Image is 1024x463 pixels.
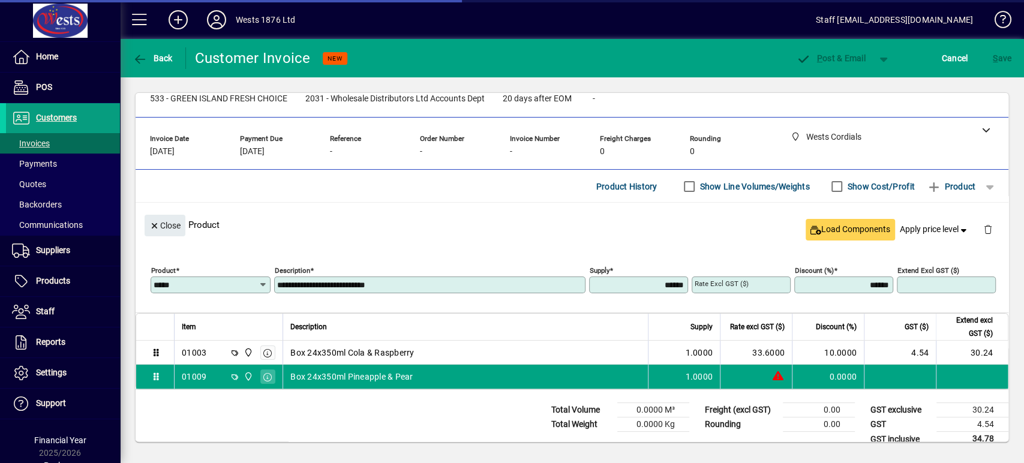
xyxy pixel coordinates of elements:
span: 0 [600,147,605,157]
span: Cancel [942,49,968,68]
div: Wests 1876 Ltd [236,10,295,29]
a: Staff [6,297,120,327]
span: Customers [36,113,77,122]
a: Knowledge Base [985,2,1009,41]
span: Rate excl GST ($) [730,320,785,333]
span: Backorders [12,200,62,209]
button: Post & Email [790,47,872,69]
span: Invoices [12,139,50,148]
span: - [420,147,422,157]
span: Product [927,177,975,196]
a: Backorders [6,194,120,215]
span: Staff [36,306,55,316]
td: Freight (excl GST) [699,403,783,417]
span: Communications [12,220,83,230]
div: 33.6000 [728,347,785,359]
button: Save [990,47,1014,69]
td: 4.54 [864,341,936,365]
span: Suppliers [36,245,70,255]
a: Products [6,266,120,296]
td: 10.0000 [792,341,864,365]
span: Apply price level [900,223,969,236]
span: - [510,147,512,157]
td: Total Weight [545,417,617,432]
mat-label: Extend excl GST ($) [897,266,959,275]
a: Payments [6,154,120,174]
span: Wests Cordials [241,370,254,383]
div: 01009 [182,371,206,383]
span: GST ($) [905,320,929,333]
a: Invoices [6,133,120,154]
span: [DATE] [240,147,265,157]
button: Profile [197,9,236,31]
button: Close [145,215,185,236]
app-page-header-button: Close [142,220,188,230]
div: Customer Invoice [195,49,311,68]
span: Home [36,52,58,61]
button: Back [130,47,176,69]
td: 0.0000 [792,365,864,389]
app-page-header-button: Delete [974,224,1002,234]
button: Apply price level [895,219,974,240]
span: 1.0000 [686,347,713,359]
span: P [817,53,822,63]
td: 0.0000 M³ [617,403,689,417]
span: Item [182,320,196,333]
span: ave [993,49,1011,68]
span: 0 [690,147,695,157]
span: 533 - GREEN ISLAND FRESH CHOICE [150,94,287,104]
span: - [593,94,595,104]
span: Payments [12,159,57,169]
span: Support [36,398,66,408]
span: Product History [596,177,657,196]
mat-label: Supply [590,266,609,275]
mat-label: Rate excl GST ($) [695,279,749,288]
td: 30.24 [936,403,1008,417]
td: 0.00 [783,403,855,417]
span: POS [36,82,52,92]
td: GST inclusive [864,432,936,447]
span: Wests Cordials [241,346,254,359]
span: Products [36,276,70,285]
span: Back [133,53,173,63]
span: 20 days after EOM [503,94,572,104]
a: Settings [6,358,120,388]
label: Show Line Volumes/Weights [698,181,810,193]
div: Staff [EMAIL_ADDRESS][DOMAIN_NAME] [816,10,973,29]
td: 0.0000 Kg [617,417,689,432]
span: Quotes [12,179,46,189]
button: Add [159,9,197,31]
a: Quotes [6,174,120,194]
span: [DATE] [150,147,175,157]
button: Product History [591,176,662,197]
span: Reports [36,337,65,347]
span: - [330,147,332,157]
app-page-header-button: Back [120,47,186,69]
label: Show Cost/Profit [845,181,915,193]
button: Product [921,176,981,197]
span: Description [290,320,327,333]
button: Delete [974,215,1002,243]
span: Load Components [810,223,890,236]
td: GST exclusive [864,403,936,417]
span: 1.0000 [686,371,713,383]
mat-label: Product [151,266,176,275]
div: 01003 [182,347,206,359]
td: Total Volume [545,403,617,417]
span: S [993,53,998,63]
span: Discount (%) [816,320,857,333]
span: Supply [690,320,713,333]
mat-label: Description [275,266,310,275]
button: Load Components [806,219,895,240]
td: Rounding [699,417,783,432]
div: Product [136,203,1008,246]
button: Cancel [939,47,971,69]
span: Close [149,216,181,236]
span: ost & Email [796,53,866,63]
a: Reports [6,327,120,357]
a: Suppliers [6,236,120,266]
span: Settings [36,368,67,377]
a: Support [6,389,120,419]
td: 34.78 [936,432,1008,447]
mat-label: Discount (%) [795,266,834,275]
